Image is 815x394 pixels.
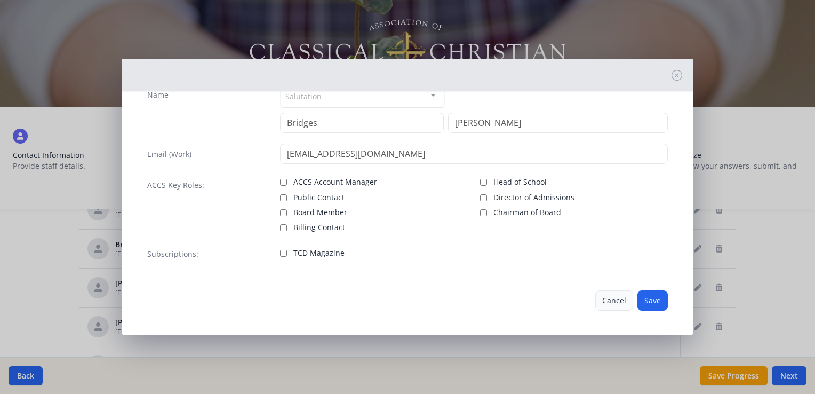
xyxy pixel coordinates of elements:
span: Salutation [285,90,322,102]
input: Public Contact [280,194,287,201]
button: Cancel [595,290,633,311]
label: Email (Work) [147,149,191,160]
input: Last Name [448,113,668,133]
span: ACCS Account Manager [293,177,377,187]
span: TCD Magazine [293,248,345,258]
input: contact@site.com [280,144,668,164]
span: Director of Admissions [493,192,574,203]
span: Head of School [493,177,547,187]
input: Billing Contact [280,224,287,231]
input: Board Member [280,209,287,216]
span: Billing Contact [293,222,345,233]
input: ACCS Account Manager [280,179,287,186]
label: Name [147,90,169,100]
input: Head of School [480,179,487,186]
input: Director of Admissions [480,194,487,201]
button: Save [637,290,668,311]
label: Subscriptions: [147,249,198,259]
span: Chairman of Board [493,207,561,218]
input: First Name [280,113,444,133]
span: Board Member [293,207,347,218]
label: ACCS Key Roles: [147,180,204,191]
input: TCD Magazine [280,250,287,257]
input: Chairman of Board [480,209,487,216]
span: Public Contact [293,192,345,203]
